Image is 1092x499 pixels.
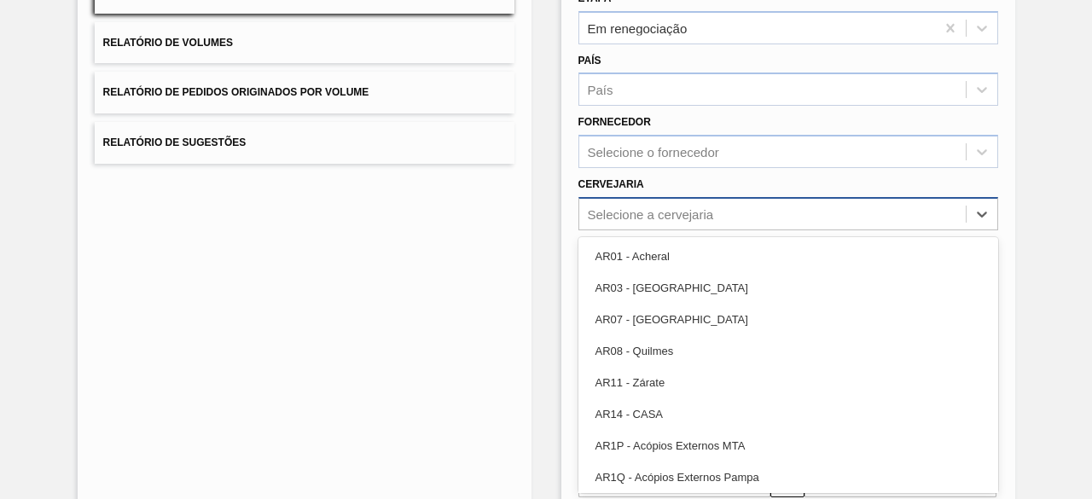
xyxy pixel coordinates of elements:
button: Relatório de Pedidos Originados por Volume [95,72,514,113]
div: AR08 - Quilmes [578,335,998,367]
div: AR01 - Acheral [578,241,998,272]
div: AR07 - [GEOGRAPHIC_DATA] [578,304,998,335]
div: AR03 - [GEOGRAPHIC_DATA] [578,272,998,304]
div: AR1Q - Acópios Externos Pampa [578,461,998,493]
span: Relatório de Pedidos Originados por Volume [103,86,369,98]
div: AR1P - Acópios Externos MTA [578,430,998,461]
div: Selecione a cervejaria [588,206,714,221]
label: Fornecedor [578,116,651,128]
div: AR14 - CASA [578,398,998,430]
label: País [578,55,601,67]
div: Em renegociação [588,20,688,35]
label: Cervejaria [578,178,644,190]
span: Relatório de Sugestões [103,136,247,148]
button: Relatório de Sugestões [95,122,514,164]
div: AR11 - Zárate [578,367,998,398]
button: Relatório de Volumes [95,22,514,64]
div: País [588,83,613,97]
div: Selecione o fornecedor [588,145,719,160]
span: Relatório de Volumes [103,37,233,49]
